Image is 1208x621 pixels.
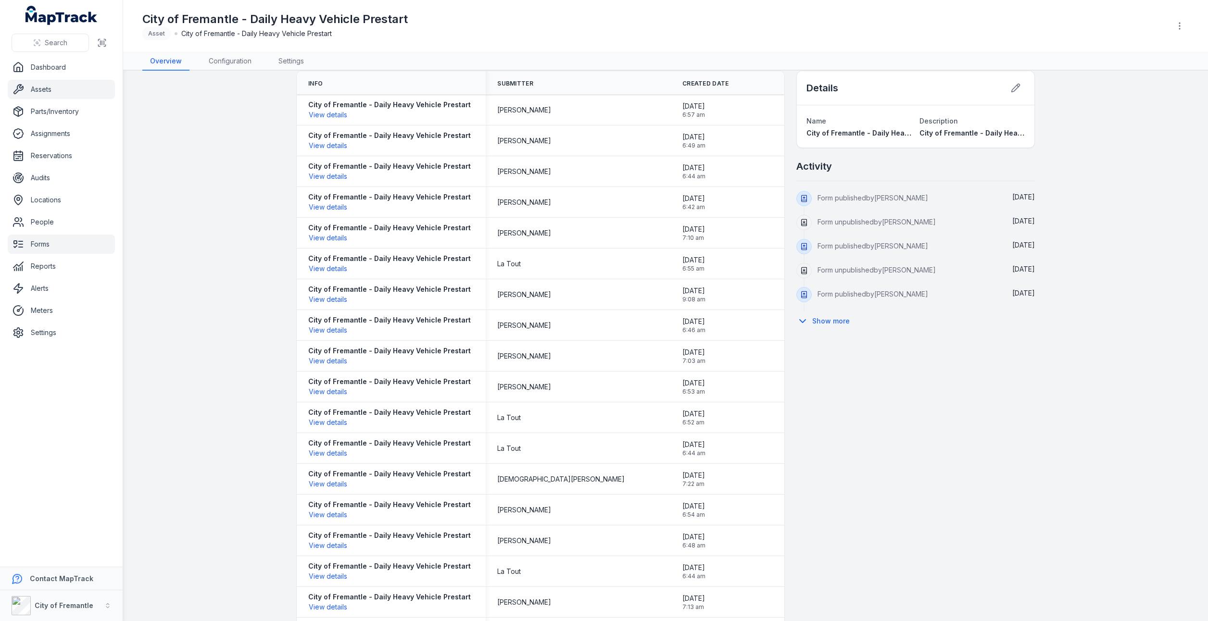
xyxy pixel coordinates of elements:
span: 6:42 am [682,203,705,211]
span: [DATE] [682,471,705,480]
span: [DATE] [1012,241,1035,249]
span: [PERSON_NAME] [497,382,551,392]
span: 6:44 am [682,449,705,457]
span: 9:08 am [682,296,705,303]
time: 14/10/2025, 6:55:27 am [682,255,705,273]
span: [DATE] [1012,289,1035,297]
a: Assignments [8,124,115,143]
span: Form unpublished by [PERSON_NAME] [818,266,936,274]
span: Form published by [PERSON_NAME] [818,242,928,250]
time: 13/10/2025, 9:08:37 am [682,286,705,303]
span: Search [45,38,67,48]
span: City of Fremantle - Daily Heavy Vehicle Prestart [919,129,1082,137]
button: View details [308,294,348,305]
span: [PERSON_NAME] [497,321,551,330]
time: 15/10/2025, 6:49:53 am [682,132,705,149]
strong: City of Fremantle - Daily Heavy Vehicle Prestart [308,408,471,417]
strong: City of Fremantle - Daily Heavy Vehicle Prestart [308,254,471,263]
time: 15/10/2025, 2:59:38 pm [1012,265,1035,273]
span: [DATE] [682,132,705,142]
time: 15/10/2025, 2:57:15 pm [1012,289,1035,297]
span: Form unpublished by [PERSON_NAME] [818,218,936,226]
time: 14/10/2025, 7:10:04 am [682,224,705,242]
a: Meters [8,301,115,320]
strong: City of Fremantle - Daily Heavy Vehicle Prestart [308,438,471,448]
a: Locations [8,190,115,210]
span: [DATE] [1012,217,1035,225]
time: 09/10/2025, 6:54:40 am [682,501,705,519]
button: View details [308,325,348,335]
strong: City of Fremantle - Daily Heavy Vehicle Prestart [308,346,471,356]
span: [PERSON_NAME] [497,351,551,361]
a: Dashboard [8,58,115,77]
strong: City of Fremantle - Daily Heavy Vehicle Prestart [308,500,471,509]
a: Alerts [8,279,115,298]
button: View details [308,356,348,366]
a: Overview [142,52,189,71]
strong: City of Fremantle - Daily Heavy Vehicle Prestart [308,377,471,386]
span: [DATE] [682,194,705,203]
a: Settings [8,323,115,342]
span: [DATE] [682,255,705,265]
time: 09/10/2025, 7:22:23 am [682,471,705,488]
span: 6:53 am [682,388,705,396]
span: Form published by [PERSON_NAME] [818,290,928,298]
button: View details [308,263,348,274]
strong: City of Fremantle - Daily Heavy Vehicle Prestart [308,315,471,325]
strong: City of Fremantle - Daily Heavy Vehicle Prestart [308,131,471,140]
span: [PERSON_NAME] [497,597,551,607]
time: 15/10/2025, 3:03:27 pm [1012,193,1035,201]
time: 13/10/2025, 6:46:50 am [682,317,705,334]
span: [DATE] [1012,265,1035,273]
span: 6:44 am [682,173,705,180]
span: La Tout [497,259,521,269]
strong: City of Fremantle [35,601,93,609]
strong: City of Fremantle - Daily Heavy Vehicle Prestart [308,223,471,233]
h1: City of Fremantle - Daily Heavy Vehicle Prestart [142,12,408,27]
time: 10/10/2025, 7:03:46 am [682,348,705,365]
strong: City of Fremantle - Daily Heavy Vehicle Prestart [308,469,471,479]
span: Name [806,117,826,125]
span: [DATE] [682,501,705,511]
time: 10/10/2025, 6:44:24 am [682,440,705,457]
button: View details [308,509,348,520]
span: [DATE] [682,594,705,603]
strong: Contact MapTrack [30,574,93,583]
button: View details [308,417,348,428]
span: [DEMOGRAPHIC_DATA][PERSON_NAME] [497,474,625,484]
strong: City of Fremantle - Daily Heavy Vehicle Prestart [308,161,471,171]
span: [PERSON_NAME] [497,136,551,146]
span: [DATE] [682,224,705,234]
time: 08/10/2025, 7:13:11 am [682,594,705,611]
span: 6:57 am [682,111,705,119]
button: View details [308,171,348,182]
time: 10/10/2025, 6:53:50 am [682,378,705,396]
strong: City of Fremantle - Daily Heavy Vehicle Prestart [308,531,471,540]
button: View details [308,448,348,459]
span: City of Fremantle - Daily Heavy Vehicle Prestart [181,29,332,38]
span: [DATE] [682,101,705,111]
span: [DATE] [682,286,705,296]
time: 15/10/2025, 6:42:59 am [682,194,705,211]
a: Assets [8,80,115,99]
strong: City of Fremantle - Daily Heavy Vehicle Prestart [308,192,471,202]
button: View details [308,479,348,489]
span: 6:49 am [682,142,705,149]
button: Search [12,34,89,52]
button: View details [308,140,348,151]
strong: City of Fremantle - Daily Heavy Vehicle Prestart [308,592,471,602]
span: [PERSON_NAME] [497,198,551,207]
a: People [8,212,115,232]
span: 6:46 am [682,326,705,334]
h2: Details [806,81,838,95]
span: [DATE] [682,440,705,449]
span: City of Fremantle - Daily Heavy Vehicle Prestart [806,129,969,137]
span: Submitter [497,80,533,87]
span: [DATE] [682,532,705,542]
button: View details [308,571,348,582]
time: 10/10/2025, 6:52:18 am [682,409,705,426]
a: MapTrack [25,6,98,25]
time: 09/10/2025, 6:44:32 am [682,563,705,580]
span: [DATE] [682,409,705,419]
time: 09/10/2025, 6:48:56 am [682,532,705,549]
